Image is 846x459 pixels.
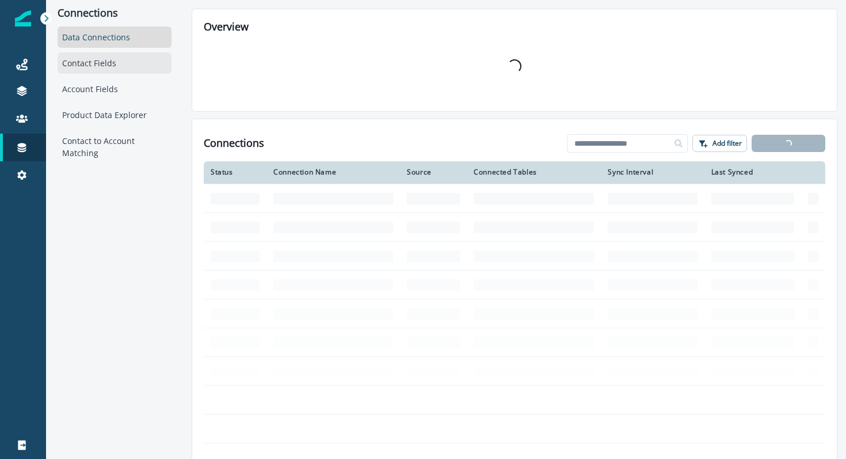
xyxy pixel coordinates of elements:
[58,78,172,100] div: Account Fields
[273,168,393,177] div: Connection Name
[474,168,594,177] div: Connected Tables
[608,168,697,177] div: Sync Interval
[712,139,742,147] p: Add filter
[58,26,172,48] div: Data Connections
[58,104,172,126] div: Product Data Explorer
[58,52,172,74] div: Contact Fields
[692,135,747,152] button: Add filter
[204,21,825,33] h2: Overview
[15,10,31,26] img: Inflection
[211,168,260,177] div: Status
[711,168,794,177] div: Last Synced
[407,168,460,177] div: Source
[58,7,172,20] p: Connections
[204,137,264,150] h1: Connections
[58,130,172,164] div: Contact to Account Matching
